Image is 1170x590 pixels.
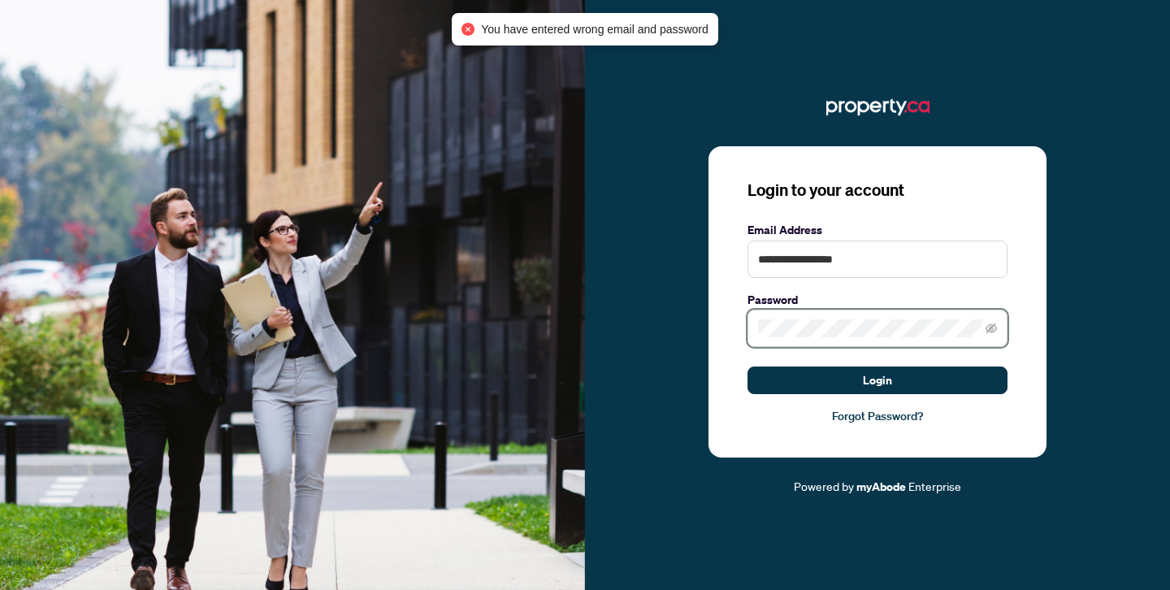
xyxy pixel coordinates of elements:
[747,407,1007,425] a: Forgot Password?
[481,20,708,38] span: You have entered wrong email and password
[461,23,474,36] span: close-circle
[986,323,997,334] span: eye-invisible
[747,291,1007,309] label: Password
[747,367,1007,394] button: Login
[856,478,906,496] a: myAbode
[747,221,1007,239] label: Email Address
[863,367,892,393] span: Login
[908,479,961,493] span: Enterprise
[747,179,1007,202] h3: Login to your account
[794,479,854,493] span: Powered by
[826,94,929,120] img: ma-logo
